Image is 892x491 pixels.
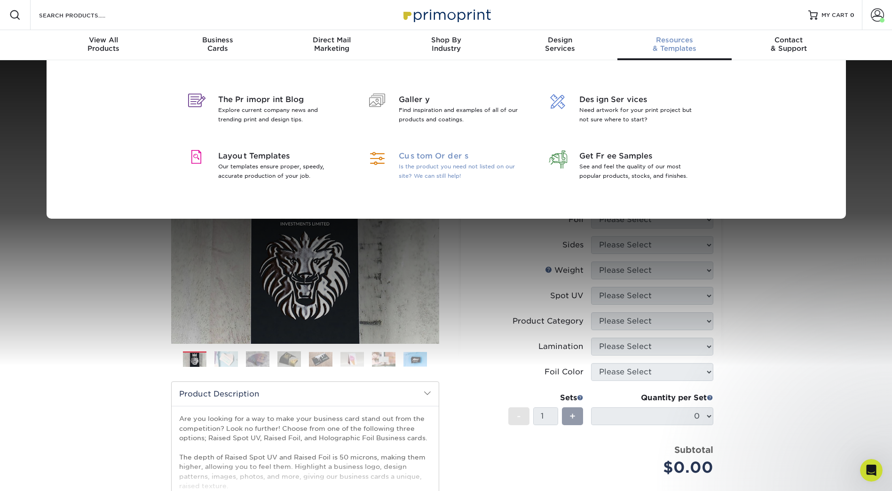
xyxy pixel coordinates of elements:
[850,12,854,18] span: 0
[503,36,617,53] div: Services
[38,9,130,21] input: SEARCH PRODUCTS.....
[598,456,713,479] div: $0.00
[579,150,701,162] span: Get Free Samples
[544,139,710,196] a: Get Free Samples See and feel the quality of our most popular products, stocks, and finishes.
[160,36,275,44] span: Business
[860,459,883,482] iframe: Intercom live chat
[617,36,732,44] span: Resources
[218,105,340,124] p: Explore current company news and trending print and design tips.
[363,139,529,196] a: Custom Orders Is the product you need not listed on our site? We can still help!
[579,105,701,124] p: Need artwork for your print project but not sure where to start?
[389,30,503,60] a: Shop ByIndustry
[275,36,389,53] div: Marketing
[399,150,521,162] span: Custom Orders
[47,30,161,60] a: View AllProducts
[363,83,529,139] a: Gallery Find inspiration and examples of all of our products and coatings.
[545,366,584,378] div: Foil Color
[569,409,576,423] span: +
[399,105,521,124] p: Find inspiration and examples of all of our products and coatings.
[399,5,493,25] img: Primoprint
[47,36,161,44] span: View All
[160,36,275,53] div: Cards
[732,30,846,60] a: Contact& Support
[218,162,340,181] p: Our templates ensure proper, speedy, accurate production of your job.
[591,392,713,404] div: Quantity per Set
[579,94,701,105] span: Design Services
[389,36,503,44] span: Shop By
[617,36,732,53] div: & Templates
[2,462,80,488] iframe: Google Customer Reviews
[617,30,732,60] a: Resources& Templates
[517,409,521,423] span: -
[160,30,275,60] a: BusinessCards
[732,36,846,44] span: Contact
[47,36,161,53] div: Products
[732,36,846,53] div: & Support
[218,94,340,105] span: The Primoprint Blog
[503,36,617,44] span: Design
[508,392,584,404] div: Sets
[399,94,521,105] span: Gallery
[674,444,713,455] strong: Subtotal
[821,11,848,19] span: MY CART
[399,162,521,181] p: Is the product you need not listed on our site? We can still help!
[172,382,439,406] h2: Product Description
[275,36,389,44] span: Direct Mail
[182,139,349,196] a: Layout Templates Our templates ensure proper, speedy, accurate production of your job.
[275,30,389,60] a: Direct MailMarketing
[544,83,710,139] a: Design Services Need artwork for your print project but not sure where to start?
[503,30,617,60] a: DesignServices
[579,162,701,181] p: See and feel the quality of our most popular products, stocks, and finishes.
[182,83,349,139] a: The Primoprint Blog Explore current company news and trending print and design tips.
[218,150,340,162] span: Layout Templates
[389,36,503,53] div: Industry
